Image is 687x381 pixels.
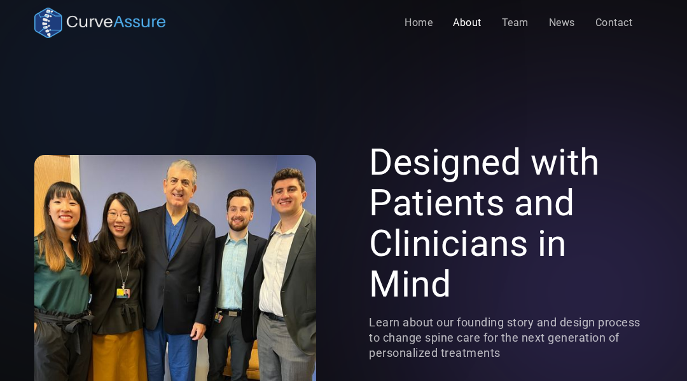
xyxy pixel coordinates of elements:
p: Learn about our founding story and design process to change spine care for the next generation of... [369,315,653,361]
a: About [443,10,492,36]
a: News [539,10,585,36]
a: Contact [585,10,643,36]
h1: Designed with Patients and Clinicians in Mind [369,142,653,305]
a: Home [394,10,443,36]
a: Team [492,10,539,36]
a: home [34,8,165,38]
